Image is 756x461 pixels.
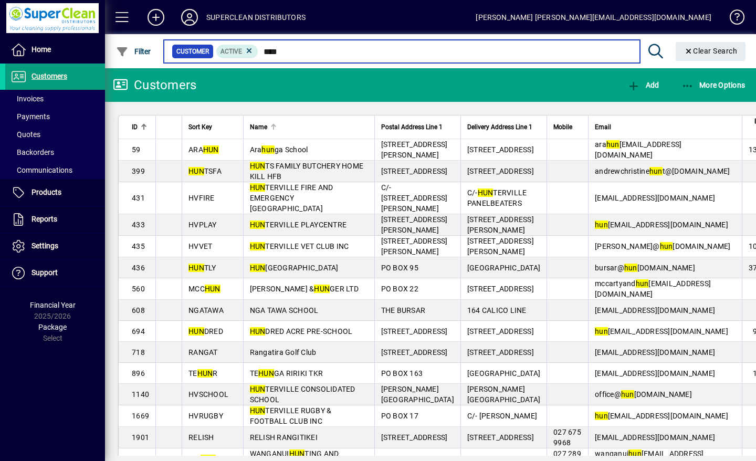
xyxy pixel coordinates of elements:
span: office@ [DOMAIN_NAME] [595,390,692,399]
em: HUN [250,162,266,170]
button: Add [139,8,173,27]
span: Package [38,323,67,331]
em: HUN [188,264,204,272]
span: DRED ACRE PRE-SCHOOL [250,327,353,336]
span: [STREET_ADDRESS][PERSON_NAME] [381,215,448,234]
span: RANGAT [188,348,218,357]
button: More Options [679,76,748,95]
span: [EMAIL_ADDRESS][DOMAIN_NAME] [595,348,715,357]
span: Payments [10,112,50,121]
span: ARA [188,145,219,154]
em: HUN [289,449,305,458]
em: hun [595,412,608,420]
span: ara [EMAIL_ADDRESS][DOMAIN_NAME] [595,140,681,159]
span: Name [250,121,267,133]
em: HUN [188,327,204,336]
a: Products [5,180,105,206]
a: Settings [5,233,105,259]
span: [PERSON_NAME][GEOGRAPHIC_DATA] [467,385,540,404]
span: Ara ga School [250,145,308,154]
span: [STREET_ADDRESS][PERSON_NAME] [467,215,534,234]
span: PO BOX 95 [381,264,418,272]
span: [STREET_ADDRESS] [467,145,534,154]
span: [STREET_ADDRESS] [467,167,534,175]
span: TLY [188,264,216,272]
span: Filter [116,47,151,56]
div: ID [132,121,149,133]
a: Quotes [5,125,105,143]
span: ID [132,121,138,133]
span: Clear Search [684,47,738,55]
a: Reports [5,206,105,233]
span: [GEOGRAPHIC_DATA] [467,369,540,378]
span: THE BURSAR [381,306,426,315]
span: [EMAIL_ADDRESS][DOMAIN_NAME] [595,327,728,336]
span: HVPLAY [188,221,217,229]
span: C/- TERVILLE PANELBEATERS [467,188,527,207]
em: hun [624,264,637,272]
span: NGATAWA [188,306,224,315]
em: HUN [205,285,220,293]
span: TERVILLE PLAYCENTRE [250,221,347,229]
span: HVRUGBY [188,412,223,420]
em: HUN [478,188,493,197]
span: TERVILLE CONSOLIDATED SCHOOL [250,385,355,404]
span: [EMAIL_ADDRESS][DOMAIN_NAME] [595,433,715,442]
span: [STREET_ADDRESS] [381,348,448,357]
span: [STREET_ADDRESS] [467,433,534,442]
span: [STREET_ADDRESS] [381,167,448,175]
span: RELISH [188,433,214,442]
em: HUN [250,221,266,229]
button: Profile [173,8,206,27]
span: 560 [132,285,145,293]
span: Quotes [10,130,40,139]
span: Financial Year [30,301,76,309]
span: Communications [10,166,72,174]
span: [EMAIL_ADDRESS][DOMAIN_NAME] [595,194,715,202]
div: Email [595,121,736,133]
span: 435 [132,242,145,250]
div: Mobile [553,121,582,133]
span: MCC [188,285,220,293]
span: bursar@ [DOMAIN_NAME] [595,264,695,272]
a: Backorders [5,143,105,161]
span: More Options [681,81,745,89]
span: Home [31,45,51,54]
span: [STREET_ADDRESS] [467,285,534,293]
span: 896 [132,369,145,378]
span: 1140 [132,390,149,399]
span: Delivery Address Line 1 [467,121,532,133]
span: [STREET_ADDRESS] [467,327,534,336]
span: PO BOX 163 [381,369,423,378]
em: HUN [258,369,274,378]
a: Invoices [5,90,105,108]
span: Settings [31,242,58,250]
span: C/- [PERSON_NAME] [467,412,537,420]
span: Invoices [10,95,44,103]
button: Clear [676,42,746,61]
span: Email [595,121,611,133]
span: [STREET_ADDRESS] [381,433,448,442]
em: hun [606,140,619,149]
span: TERVILLE VET CLUB INC [250,242,349,250]
span: TE R [188,369,218,378]
span: DRED [188,327,223,336]
span: TERVILLE FIRE AND EMERGENCY [GEOGRAPHIC_DATA] [250,183,333,213]
span: NGA TAWA SCHOOL [250,306,319,315]
span: [EMAIL_ADDRESS][DOMAIN_NAME] [595,369,715,378]
span: [STREET_ADDRESS] [467,348,534,357]
span: PO BOX 17 [381,412,418,420]
span: TE GA RIRIKI TKR [250,369,323,378]
span: andrewchristine t@[DOMAIN_NAME] [595,167,730,175]
span: 608 [132,306,145,315]
span: [STREET_ADDRESS][PERSON_NAME] [467,237,534,256]
span: TSFA [188,167,222,175]
span: Customer [176,46,209,57]
span: [EMAIL_ADDRESS][DOMAIN_NAME] [595,306,715,315]
span: 433 [132,221,145,229]
span: [PERSON_NAME] & GER LTD [250,285,359,293]
button: Add [625,76,661,95]
span: 027 675 9968 [553,428,581,447]
a: Home [5,37,105,63]
div: Name [250,121,368,133]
